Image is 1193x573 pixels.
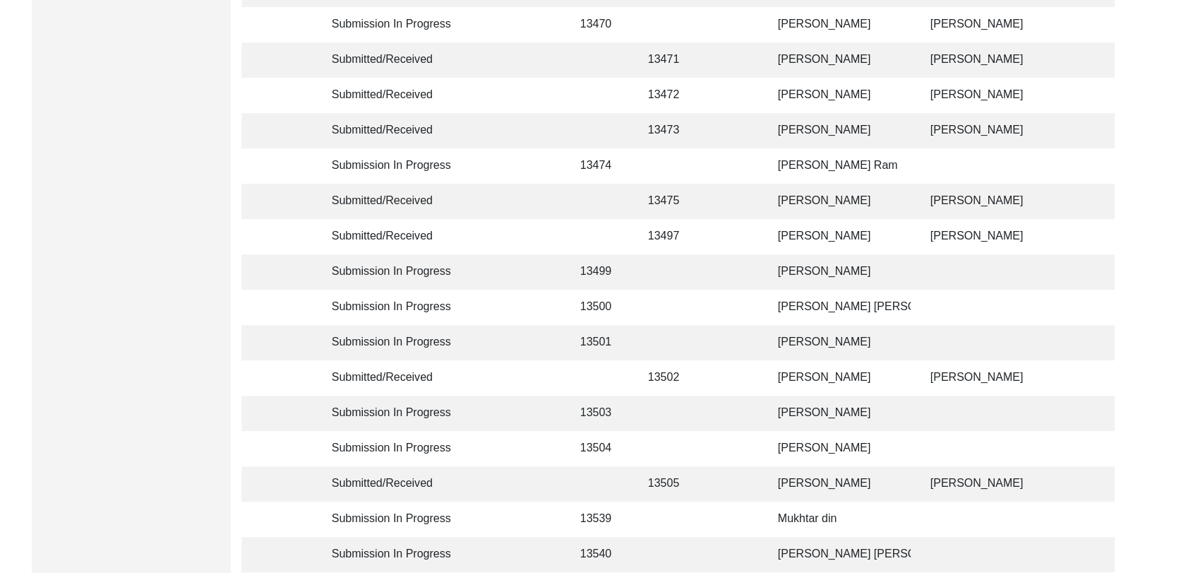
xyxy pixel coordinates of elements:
[769,431,911,466] td: [PERSON_NAME]
[323,78,450,113] td: Submitted/Received
[323,290,450,325] td: Submission In Progress
[323,219,450,254] td: Submitted/Received
[922,466,1169,502] td: [PERSON_NAME]
[922,219,1169,254] td: [PERSON_NAME]
[769,396,911,431] td: [PERSON_NAME]
[640,219,703,254] td: 13497
[922,184,1169,219] td: [PERSON_NAME]
[922,42,1169,78] td: [PERSON_NAME]
[769,42,911,78] td: [PERSON_NAME]
[640,78,703,113] td: 13472
[572,325,628,360] td: 13501
[769,7,911,42] td: [PERSON_NAME]
[640,360,703,396] td: 13502
[572,254,628,290] td: 13499
[572,502,628,537] td: 13539
[769,113,911,148] td: [PERSON_NAME]
[769,254,911,290] td: [PERSON_NAME]
[323,42,450,78] td: Submitted/Received
[922,7,1169,42] td: [PERSON_NAME]
[323,502,450,537] td: Submission In Progress
[323,325,450,360] td: Submission In Progress
[323,254,450,290] td: Submission In Progress
[922,360,1169,396] td: [PERSON_NAME]
[640,184,703,219] td: 13475
[572,431,628,466] td: 13504
[769,360,911,396] td: [PERSON_NAME]
[769,78,911,113] td: [PERSON_NAME]
[769,290,911,325] td: [PERSON_NAME] [PERSON_NAME]
[769,148,911,184] td: [PERSON_NAME] Ram
[323,431,450,466] td: Submission In Progress
[769,537,911,572] td: [PERSON_NAME] [PERSON_NAME]
[769,325,911,360] td: [PERSON_NAME]
[640,466,703,502] td: 13505
[323,537,450,572] td: Submission In Progress
[640,42,703,78] td: 13471
[769,466,911,502] td: [PERSON_NAME]
[323,360,450,396] td: Submitted/Received
[572,7,628,42] td: 13470
[769,184,911,219] td: [PERSON_NAME]
[323,396,450,431] td: Submission In Progress
[323,466,450,502] td: Submitted/Received
[323,148,450,184] td: Submission In Progress
[922,78,1169,113] td: [PERSON_NAME]
[922,113,1169,148] td: [PERSON_NAME]
[323,113,450,148] td: Submitted/Received
[323,184,450,219] td: Submitted/Received
[572,148,628,184] td: 13474
[769,502,911,537] td: Mukhtar din
[572,537,628,572] td: 13540
[323,7,450,42] td: Submission In Progress
[572,396,628,431] td: 13503
[640,113,703,148] td: 13473
[769,219,911,254] td: [PERSON_NAME]
[572,290,628,325] td: 13500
